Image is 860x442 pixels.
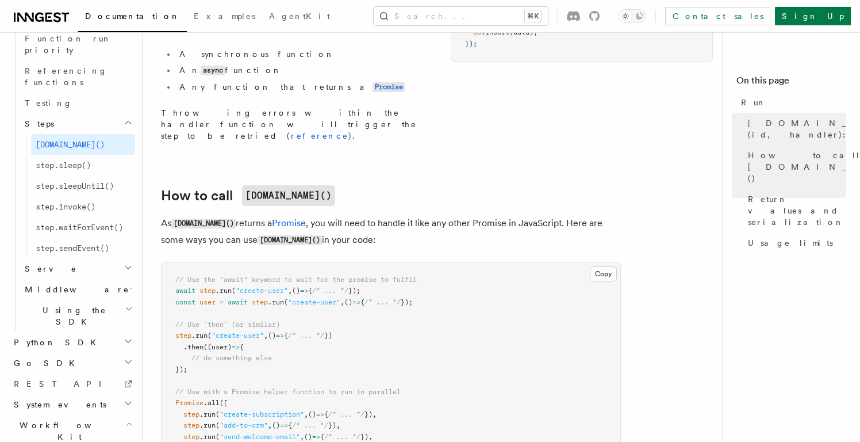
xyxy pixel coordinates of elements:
span: { [360,298,364,306]
span: () [292,287,300,295]
span: .run [191,331,208,340]
span: ( [232,287,236,295]
li: Any function that returns a [176,81,423,93]
button: Toggle dark mode [619,9,646,23]
a: reference [291,131,348,140]
span: Examples [194,12,255,21]
span: = [220,298,224,306]
a: [DOMAIN_NAME]() [31,134,135,155]
button: System events [9,394,135,415]
code: async [201,66,225,75]
button: Go SDK [9,353,135,374]
span: { [240,343,244,351]
span: , [304,410,308,418]
span: () [344,298,352,306]
button: Using the SDK [20,300,135,332]
button: Search...⌘K [374,7,548,25]
a: step.invoke() [31,196,135,217]
span: () [268,331,276,340]
span: [DOMAIN_NAME]() [36,140,105,149]
span: step [183,421,199,429]
span: , [373,410,377,418]
span: ( [208,331,212,340]
p: Throwing errors within the handler function will trigger the step to be retried ( ). [161,107,423,142]
span: System events [9,399,106,410]
span: , [300,433,304,441]
span: Go SDK [9,357,82,369]
span: }) [328,421,336,429]
li: A synchronous function [176,48,423,60]
span: step [183,410,199,418]
p: As returns a , you will need to handle it like any other Promise in JavaScript. Here are some way... [161,215,621,249]
span: }) [360,433,368,441]
span: }) [324,331,332,340]
a: How to call[DOMAIN_NAME]() [161,185,335,206]
span: Function run priority [25,34,112,55]
span: user [199,298,216,306]
a: Documentation [78,3,187,32]
span: { [320,433,324,441]
span: , [288,287,292,295]
span: , [336,421,340,429]
span: Python SDK [9,337,103,348]
span: step.sendEvent() [36,243,109,253]
a: [DOMAIN_NAME](id, handler): Promise [743,113,846,145]
span: .all [204,399,220,407]
span: .run [199,433,216,441]
span: Run [741,97,766,108]
span: step [252,298,268,306]
span: => [280,421,288,429]
a: Promise [373,82,405,92]
div: Steps [20,134,135,258]
span: step.invoke() [36,202,95,211]
a: How to call [DOMAIN_NAME]() [743,145,846,189]
span: step [183,433,199,441]
a: Referencing functions [20,60,135,93]
a: Sign Up [775,7,851,25]
span: "create-subscription" [220,410,304,418]
span: => [352,298,360,306]
span: const [175,298,195,306]
span: .then [183,343,204,351]
a: Function run priority [20,28,135,60]
a: AgentKit [262,3,337,31]
span: .run [216,287,232,295]
span: ( [216,433,220,441]
span: => [316,410,324,418]
span: AgentKit [269,12,330,21]
span: // do something else [191,354,272,362]
span: step [175,331,191,340]
span: () [304,433,312,441]
span: { [284,331,288,340]
span: // Use `then` (or similar) [175,321,280,329]
span: REST API [14,379,112,388]
span: => [232,343,240,351]
span: () [272,421,280,429]
li: An function [176,64,423,77]
span: Testing [25,98,72,108]
a: Run [736,92,846,113]
span: await [175,287,195,295]
span: ( [284,298,288,306]
span: // Use the "await" keyword to wait for the promise to fulfil [175,276,417,284]
span: , [368,433,373,441]
span: step.waitForEvent() [36,223,123,232]
span: , [340,298,344,306]
span: ( [216,421,220,429]
span: }); [401,298,413,306]
span: step.sleepUntil() [36,181,114,190]
span: // Use with a Promise helper function to run in parallel [175,388,401,396]
kbd: ⌘K [525,10,541,22]
span: step [199,287,216,295]
span: .run [268,298,284,306]
span: => [312,433,320,441]
span: Using the SDK [20,304,125,327]
span: { [324,410,328,418]
span: { [288,421,292,429]
span: () [308,410,316,418]
span: "send-welcome-email" [220,433,300,441]
span: }); [175,365,187,374]
span: "create-user" [212,331,264,340]
span: }) [364,410,373,418]
span: Middleware [20,284,129,295]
